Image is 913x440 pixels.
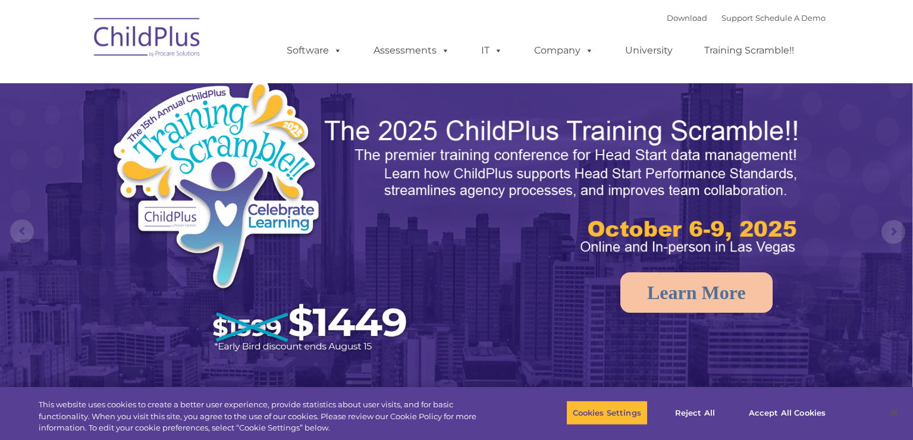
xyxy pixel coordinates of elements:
[721,13,753,23] a: Support
[755,13,826,23] a: Schedule A Demo
[658,400,732,425] button: Reject All
[39,399,502,434] div: This website uses cookies to create a better user experience, provide statistics about user visit...
[469,39,514,62] a: IT
[522,39,605,62] a: Company
[667,13,826,23] font: |
[165,127,216,136] span: Phone number
[742,400,832,425] button: Accept All Cookies
[88,10,207,69] img: ChildPlus by Procare Solutions
[620,272,773,313] a: Learn More
[165,78,202,87] span: Last name
[566,400,648,425] button: Cookies Settings
[362,39,462,62] a: Assessments
[275,39,354,62] a: Software
[881,400,907,426] button: Close
[667,13,707,23] a: Download
[613,39,685,62] a: University
[692,39,806,62] a: Training Scramble!!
